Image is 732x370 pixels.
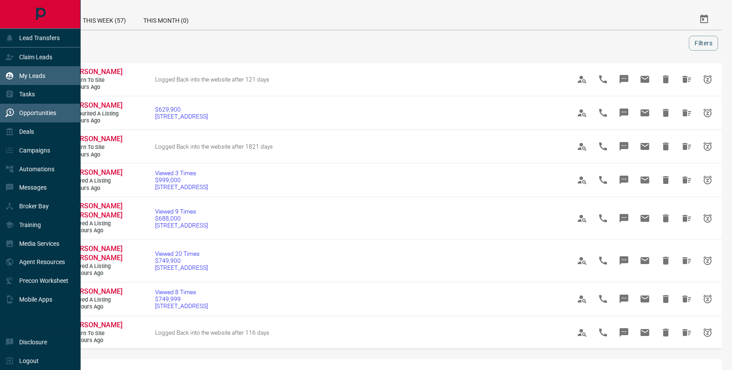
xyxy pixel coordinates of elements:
span: 11 hours ago [70,303,122,311]
span: $749,999 [155,295,208,302]
span: Hide [655,322,676,343]
span: Snooze [697,250,718,271]
span: Message [613,136,634,157]
span: View Profile [572,69,593,90]
button: Select Date Range [694,9,715,30]
div: This Week (57) [74,9,135,30]
span: Return to Site [70,144,122,151]
span: Hide All from Umang Sharma [676,102,697,123]
span: Call [593,170,613,190]
span: Hide All from Dawn Stoddart [676,289,697,309]
span: View Profile [572,322,593,343]
span: [STREET_ADDRESS] [155,222,208,229]
span: Snooze [697,322,718,343]
span: Logged Back into the website after 1821 days [155,143,273,150]
span: Call [593,136,613,157]
span: Email [634,208,655,229]
span: 15 hours ago [70,337,122,344]
span: Viewed 9 Times [155,208,208,215]
span: View Profile [572,102,593,123]
a: [PERSON_NAME] [PERSON_NAME] [70,244,122,263]
span: Viewed 8 Times [155,289,208,295]
span: Message [613,250,634,271]
span: Return to Site [70,330,122,337]
span: Logged Back into the website after 116 days [155,329,269,336]
a: $629,900[STREET_ADDRESS] [155,106,208,120]
span: Hide [655,102,676,123]
span: Logged Back into the website after 121 days [155,76,269,83]
span: Call [593,69,613,90]
span: Hide All from Jasvir Singh Bhangal [676,250,697,271]
span: Snooze [697,69,718,90]
span: Email [634,69,655,90]
span: View Profile [572,208,593,229]
span: 10 hours ago [70,227,122,234]
span: Hide All from Mike Mosaad [676,136,697,157]
span: [STREET_ADDRESS] [155,302,208,309]
span: Message [613,289,634,309]
span: 6 hours ago [70,151,122,159]
span: 10 hours ago [70,270,122,277]
span: Snooze [697,170,718,190]
span: Hide All from David Reynolds [676,170,697,190]
span: Viewed 3 Times [155,170,208,177]
a: [PERSON_NAME] [70,287,122,296]
span: 8 hours ago [70,185,122,192]
span: Hide [655,208,676,229]
span: View Profile [572,136,593,157]
span: Hide [655,69,676,90]
span: Email [634,170,655,190]
span: Snooze [697,289,718,309]
span: Favourited a Listing [70,110,122,118]
a: Viewed 9 Times$688,000[STREET_ADDRESS] [155,208,208,229]
span: Email [634,136,655,157]
span: [STREET_ADDRESS] [155,183,208,190]
span: $999,000 [155,177,208,183]
a: Viewed 3 Times$999,000[STREET_ADDRESS] [155,170,208,190]
span: [PERSON_NAME] [PERSON_NAME] [70,202,122,219]
span: Hide All from Jasvir Singh Bhangal [676,208,697,229]
span: Hide [655,250,676,271]
span: Snooze [697,208,718,229]
span: [PERSON_NAME] [70,135,122,143]
span: View Profile [572,289,593,309]
a: [PERSON_NAME] [70,168,122,177]
span: Hide [655,170,676,190]
span: Viewed a Listing [70,263,122,270]
a: Viewed 8 Times$749,999[STREET_ADDRESS] [155,289,208,309]
span: Viewed 20 Times [155,250,208,257]
span: Email [634,322,655,343]
span: [PERSON_NAME] [PERSON_NAME] [70,244,122,262]
span: Call [593,102,613,123]
span: Call [593,322,613,343]
span: Call [593,289,613,309]
span: Hide [655,136,676,157]
span: [PERSON_NAME] [70,321,122,329]
span: [STREET_ADDRESS] [155,264,208,271]
a: [PERSON_NAME] [70,135,122,144]
span: 3 hours ago [70,117,122,125]
a: [PERSON_NAME] [PERSON_NAME] [70,202,122,220]
a: Viewed 20 Times$749,900[STREET_ADDRESS] [155,250,208,271]
span: View Profile [572,250,593,271]
span: Call [593,250,613,271]
div: This Month (0) [135,9,197,30]
span: Hide All from Kyle Carpenter [676,322,697,343]
span: Viewed a Listing [70,177,122,185]
span: Return to Site [70,77,122,84]
span: [PERSON_NAME] [70,101,122,109]
span: View Profile [572,170,593,190]
span: Email [634,102,655,123]
span: Email [634,250,655,271]
span: [STREET_ADDRESS] [155,113,208,120]
span: [PERSON_NAME] [70,68,122,76]
a: [PERSON_NAME] [70,101,122,110]
span: Snooze [697,102,718,123]
span: Message [613,170,634,190]
span: $749,900 [155,257,208,264]
a: [PERSON_NAME] [70,321,122,330]
span: Call [593,208,613,229]
a: [PERSON_NAME] [70,68,122,77]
